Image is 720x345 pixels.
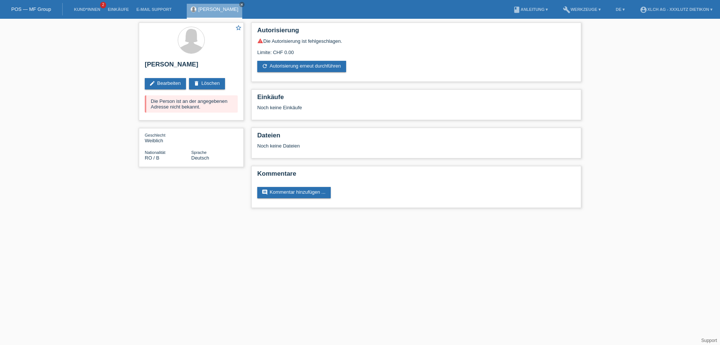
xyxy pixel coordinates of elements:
[257,143,486,149] div: Noch keine Dateien
[145,61,238,72] h2: [PERSON_NAME]
[240,3,244,6] i: close
[11,6,51,12] a: POS — MF Group
[257,38,575,44] div: Die Autorisierung ist fehlgeschlagen.
[257,93,575,105] h2: Einkäufe
[193,80,199,86] i: delete
[239,2,244,7] a: close
[145,132,191,143] div: Weiblich
[257,132,575,143] h2: Dateien
[191,155,209,161] span: Deutsch
[257,61,346,72] a: refreshAutorisierung erneut durchführen
[262,63,268,69] i: refresh
[257,105,575,116] div: Noch keine Einkäufe
[235,24,242,32] a: star_border
[104,7,132,12] a: Einkäufe
[257,38,263,44] i: warning
[257,170,575,181] h2: Kommentare
[191,150,207,155] span: Sprache
[100,2,106,8] span: 2
[133,7,175,12] a: E-Mail Support
[257,27,575,38] h2: Autorisierung
[149,80,155,86] i: edit
[701,338,717,343] a: Support
[70,7,104,12] a: Kund*innen
[145,95,238,113] div: Die Person ist an der angegebenen Adresse nicht bekannt.
[612,7,628,12] a: DE ▾
[145,133,165,137] span: Geschlecht
[640,6,647,14] i: account_circle
[563,6,570,14] i: build
[235,24,242,31] i: star_border
[257,187,331,198] a: commentKommentar hinzufügen ...
[145,155,159,161] span: Rumänien / B / 07.08.2019
[145,78,186,89] a: editBearbeiten
[509,7,552,12] a: bookAnleitung ▾
[636,7,716,12] a: account_circleXLCH AG - XXXLutz Dietikon ▾
[559,7,604,12] a: buildWerkzeuge ▾
[513,6,520,14] i: book
[189,78,225,89] a: deleteLöschen
[145,150,165,155] span: Nationalität
[198,6,238,12] a: [PERSON_NAME]
[257,44,575,55] div: Limite: CHF 0.00
[262,189,268,195] i: comment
